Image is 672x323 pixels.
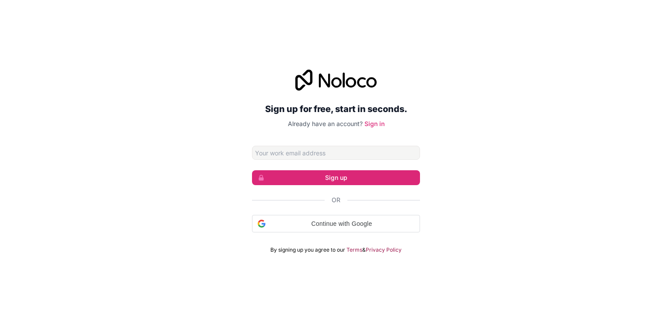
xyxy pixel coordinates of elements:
[269,219,414,228] span: Continue with Google
[364,120,385,127] a: Sign in
[366,246,402,253] a: Privacy Policy
[252,101,420,117] h2: Sign up for free, start in seconds.
[270,246,345,253] span: By signing up you agree to our
[252,215,420,232] div: Continue with Google
[346,246,362,253] a: Terms
[288,120,363,127] span: Already have an account?
[362,246,366,253] span: &
[252,170,420,185] button: Sign up
[332,196,340,204] span: Or
[252,146,420,160] input: Email address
